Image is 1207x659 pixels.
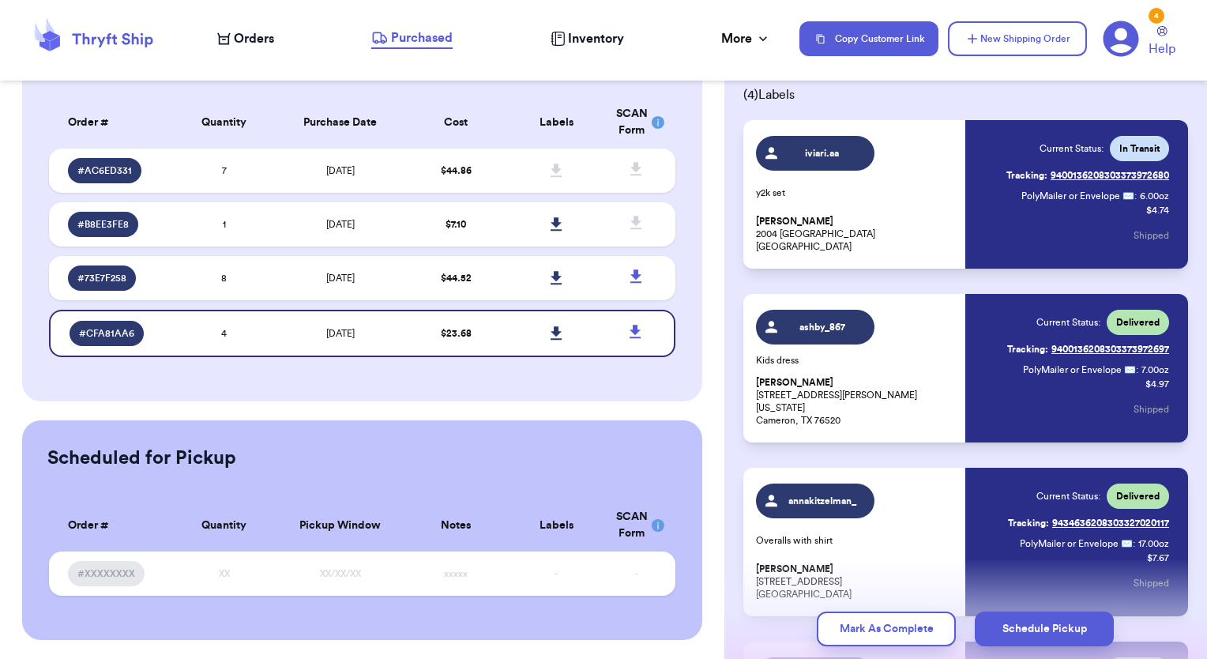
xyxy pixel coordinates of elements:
span: annakitzelman_ [784,495,859,507]
th: Notes [406,499,506,552]
button: Schedule Pickup [975,612,1114,646]
span: - [635,569,638,578]
span: Inventory [568,29,624,48]
th: Cost [406,96,506,149]
span: 1 [223,220,226,229]
p: [STREET_ADDRESS] [GEOGRAPHIC_DATA] [756,563,957,601]
p: Kids dress [756,354,957,367]
span: 4 [221,329,227,338]
a: Tracking:9400136208303373972697 [1007,337,1169,362]
th: Order # [49,499,175,552]
span: Tracking: [1008,517,1049,529]
p: 2004 [GEOGRAPHIC_DATA] [GEOGRAPHIC_DATA] [756,215,957,253]
span: [DATE] [326,166,355,175]
span: Help [1149,40,1175,58]
a: Orders [217,29,274,48]
th: Pickup Window [274,499,406,552]
span: # AC6ED331 [77,164,132,177]
a: Help [1149,26,1175,58]
div: 4 [1149,8,1164,24]
button: Mark As Complete [817,612,956,646]
span: Tracking: [1007,343,1048,356]
span: 8 [221,273,227,283]
span: PolyMailer or Envelope ✉️ [1020,539,1133,548]
span: [DATE] [326,220,355,229]
span: 6.00 oz [1140,190,1169,202]
span: ( 4 ) Labels [743,85,1188,104]
span: 7.00 oz [1141,363,1169,376]
span: iviari.aa [784,147,859,160]
th: Quantity [174,96,274,149]
span: $ 44.86 [441,166,472,175]
a: Tracking:9434636208303327020117 [1008,510,1169,536]
a: Purchased [371,28,453,49]
p: $ 4.97 [1145,378,1169,390]
a: Inventory [551,29,624,48]
span: Delivered [1116,316,1160,329]
span: Delivered [1116,490,1160,503]
p: $ 7.67 [1147,552,1169,564]
span: Current Status: [1040,142,1104,155]
span: PolyMailer or Envelope ✉️ [1023,365,1136,375]
span: ashby_867 [784,321,859,333]
span: [DATE] [326,273,355,283]
button: Copy Customer Link [799,21,938,56]
span: Tracking: [1006,169,1047,182]
div: SCAN Form [616,106,656,139]
button: Shipped [1134,218,1169,253]
p: $ 4.74 [1146,204,1169,217]
span: : [1136,363,1138,376]
span: [PERSON_NAME] [756,216,833,228]
span: $ 7.10 [446,220,466,229]
th: Labels [506,499,607,552]
span: 7 [222,166,227,175]
h2: Scheduled for Pickup [47,446,236,471]
p: Overalls with shirt [756,534,957,547]
span: Orders [234,29,274,48]
span: $ 23.68 [441,329,472,338]
span: $ 44.52 [441,273,472,283]
span: [DATE] [326,329,355,338]
span: - [555,569,558,578]
button: Shipped [1134,566,1169,601]
span: Purchased [391,28,453,47]
th: Labels [506,96,607,149]
span: Current Status: [1036,316,1100,329]
span: 17.00 oz [1138,537,1169,550]
div: SCAN Form [616,509,656,542]
span: PolyMailer or Envelope ✉️ [1021,191,1134,201]
div: More [721,29,771,48]
p: [STREET_ADDRESS][PERSON_NAME][US_STATE] Cameron, TX 76520 [756,376,957,427]
span: [PERSON_NAME] [756,563,833,575]
span: : [1133,537,1135,550]
p: y2k set [756,186,957,199]
span: In Transit [1119,142,1160,155]
a: Tracking:9400136208303373972680 [1006,163,1169,188]
span: Current Status: [1036,490,1100,503]
span: XX [219,569,230,578]
th: Order # [49,96,175,149]
span: # 73E7F258 [77,272,126,284]
span: # CFA81AA6 [79,327,134,340]
span: [PERSON_NAME] [756,377,833,389]
button: New Shipping Order [948,21,1087,56]
span: : [1134,190,1137,202]
span: # B8EE3FE8 [77,218,129,231]
th: Purchase Date [274,96,406,149]
span: #XXXXXXXX [77,567,135,580]
span: XX/XX/XX [320,569,361,578]
th: Quantity [174,499,274,552]
a: 4 [1103,21,1139,57]
button: Shipped [1134,392,1169,427]
span: xxxxx [444,569,468,578]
